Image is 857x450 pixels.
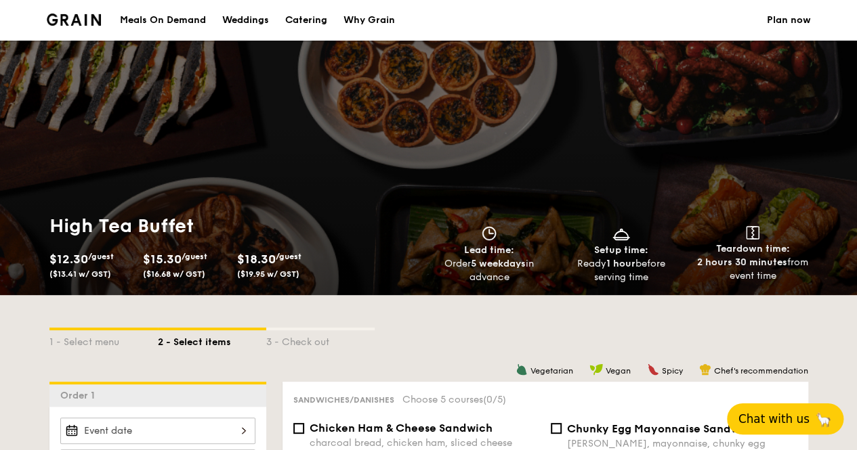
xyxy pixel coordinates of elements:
div: Order in advance [429,257,550,284]
span: Vegan [606,366,631,376]
span: /guest [182,252,207,261]
div: charcoal bread, chicken ham, sliced cheese [310,437,540,449]
span: Lead time: [464,244,514,256]
span: Vegetarian [530,366,573,376]
span: Chicken Ham & Cheese Sandwich [310,422,493,434]
div: from event time [692,256,814,283]
span: Chef's recommendation [714,366,808,376]
img: icon-teardown.65201eee.svg [746,226,759,240]
span: ($19.95 w/ GST) [237,269,299,279]
span: Chunky Egg Mayonnaise Sandwich [567,422,757,435]
div: Ready before serving time [560,257,682,284]
span: (0/5) [483,394,506,405]
span: $18.30 [237,252,276,267]
span: Order 1 [60,390,100,401]
span: Setup time: [594,244,648,256]
button: Chat with us🦙 [727,403,843,434]
img: icon-spicy.37a8142b.svg [647,363,659,376]
span: 🦙 [815,411,832,427]
strong: 1 hour [606,258,635,269]
span: ($16.68 w/ GST) [143,269,205,279]
span: $12.30 [49,252,88,267]
span: Teardown time: [716,243,790,254]
strong: 5 weekdays [471,258,526,269]
input: Chunky Egg Mayonnaise Sandwich[PERSON_NAME], mayonnaise, chunky egg spread [551,423,562,434]
img: icon-dish.430c3a2e.svg [611,226,631,241]
span: Choose 5 courses [402,394,506,405]
span: /guest [88,252,114,261]
img: icon-vegan.f8ff3823.svg [589,363,603,376]
input: Event date [60,418,255,444]
div: 2 - Select items [158,330,266,349]
span: /guest [276,252,301,261]
span: Sandwiches/Danishes [293,395,394,405]
img: icon-vegetarian.fe4039eb.svg [516,363,528,376]
img: icon-chef-hat.a58ddaea.svg [699,363,711,376]
span: Chat with us [738,412,810,426]
div: 1 - Select menu [49,330,158,349]
div: 3 - Check out [266,330,375,349]
img: icon-clock.2db775ea.svg [479,226,499,241]
input: Chicken Ham & Cheese Sandwichcharcoal bread, chicken ham, sliced cheese [293,423,304,434]
span: Spicy [662,366,683,376]
strong: 2 hours 30 minutes [697,256,787,268]
h1: High Tea Buffet [49,214,423,238]
span: ($13.41 w/ GST) [49,269,111,279]
span: $15.30 [143,252,182,267]
img: Grain [47,14,102,26]
a: Logotype [47,14,102,26]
